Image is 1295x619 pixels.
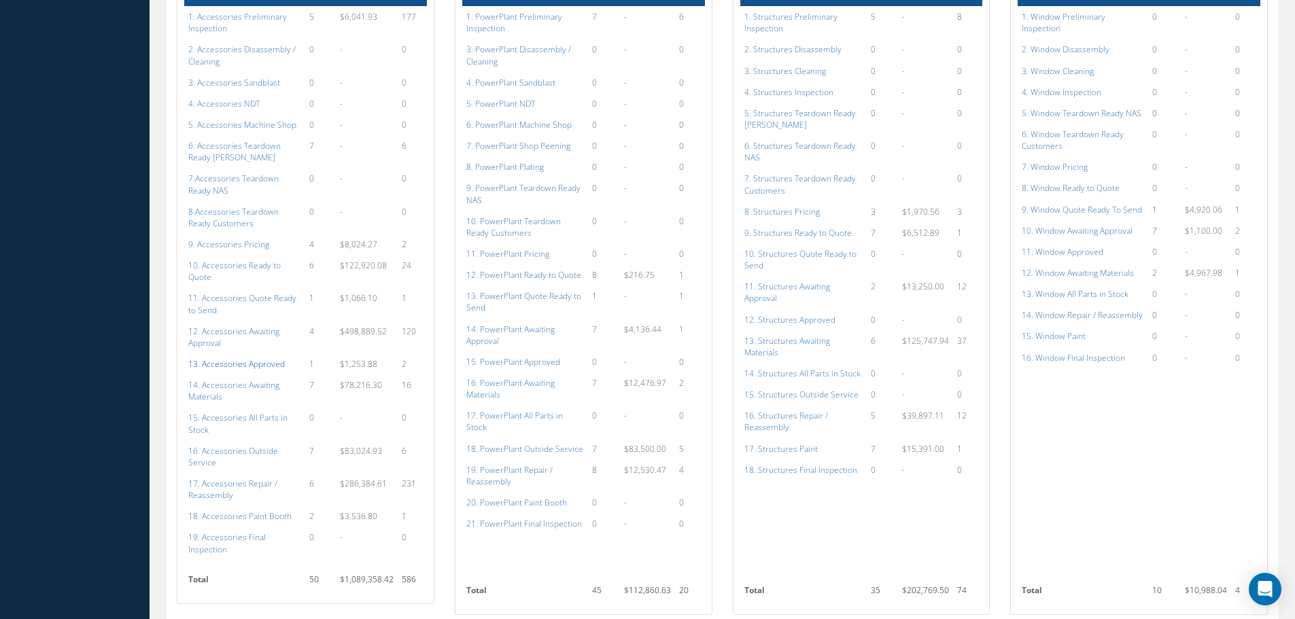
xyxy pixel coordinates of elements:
a: 19. Accessories Final Inspection [188,531,266,554]
span: - [902,389,905,400]
td: 0 [1148,60,1181,82]
td: 0 [953,60,982,82]
a: 8. Window Ready to Quote [1022,182,1120,194]
span: - [624,11,627,22]
td: 0 [398,72,427,93]
span: - [340,77,343,88]
span: $13,250.00 [902,281,944,292]
a: 15. Accessories All Parts in Stock [188,412,288,435]
a: 14. Window Repair / Reassembly [1022,309,1143,321]
span: - [902,464,905,476]
span: $125,747.94 [902,335,949,347]
td: 5 [305,6,336,39]
a: 15. Window Paint [1022,330,1086,342]
td: 1 [1231,199,1260,220]
td: 0 [588,177,620,210]
td: 0 [953,168,982,200]
a: 10. Structures Quote Ready to Send [744,248,857,271]
td: 0 [305,93,336,114]
a: 3. Window Cleaning [1022,65,1094,77]
td: 0 [1231,283,1260,304]
a: 11. Accessories Quote Ready to Send [188,292,296,315]
td: 0 [675,492,704,513]
td: 0 [1148,177,1181,198]
td: 0 [675,93,704,114]
a: 17. Structures Paint [744,443,818,455]
td: 0 [1148,304,1181,325]
td: 20 [675,580,704,607]
td: 0 [1231,103,1260,124]
td: 45 [588,580,620,607]
td: 7 [305,440,336,473]
span: - [902,314,905,325]
a: 12. Accessories Awaiting Approval [188,325,279,349]
td: 0 [398,201,427,234]
span: - [1185,43,1188,55]
a: 14. Structures All Parts in Stock [744,368,861,379]
span: - [624,248,627,260]
td: 2 [398,353,427,374]
span: - [902,43,905,55]
td: 0 [675,156,704,177]
td: 0 [1148,325,1181,347]
td: 37 [953,330,982,363]
span: $39,897.11 [902,410,944,421]
span: - [624,215,627,227]
td: 0 [867,168,899,200]
span: $498,889.52 [340,325,387,337]
span: - [340,173,343,184]
td: 0 [398,407,427,440]
span: - [1185,107,1188,119]
td: 0 [1148,39,1181,60]
span: - [624,410,627,421]
th: Total [184,569,305,597]
td: 0 [1231,60,1260,82]
a: 5. PowerPlant NDT [466,98,535,109]
td: 0 [953,103,982,135]
td: 586 [398,569,427,597]
span: - [1185,86,1188,98]
span: $6,512.89 [902,227,939,238]
td: 0 [953,135,982,168]
td: 0 [867,459,899,480]
td: 0 [588,156,620,177]
td: 0 [305,201,336,234]
a: 9. Structures Ready to Quote [744,227,852,238]
td: 0 [675,72,704,93]
td: 0 [1148,241,1181,262]
span: $286,384.61 [340,478,387,489]
td: 5 [867,6,899,39]
td: 2 [305,506,336,527]
span: - [340,98,343,109]
a: 12. Window Awaiting Materials [1022,267,1134,279]
a: 5. Window Teardown Ready NAS [1022,107,1141,119]
td: 0 [675,211,704,243]
td: 7 [305,135,336,168]
td: 4 [305,321,336,353]
span: - [902,86,905,98]
span: - [624,98,627,109]
span: - [1185,352,1188,364]
a: 6. PowerPlant Machine Shop [466,119,572,130]
span: - [1185,11,1188,22]
td: 0 [305,72,336,93]
span: $83,500.00 [624,443,666,455]
a: 7. Structures Teardown Ready Customers [744,173,856,196]
td: 0 [675,243,704,264]
td: 0 [588,211,620,243]
td: 0 [953,363,982,384]
td: 7 [867,438,899,459]
td: 0 [867,384,899,405]
td: 0 [305,39,336,71]
td: 0 [588,72,620,93]
td: 0 [867,103,899,135]
td: 24 [398,255,427,287]
td: 0 [305,114,336,135]
span: - [1185,128,1188,140]
span: $1,066.10 [340,292,377,304]
a: 5. Structures Teardown Ready [PERSON_NAME] [744,107,856,130]
td: 0 [867,243,899,276]
a: 4. Structures Inspection [744,86,833,98]
td: 0 [867,363,899,384]
td: 0 [1231,177,1260,198]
